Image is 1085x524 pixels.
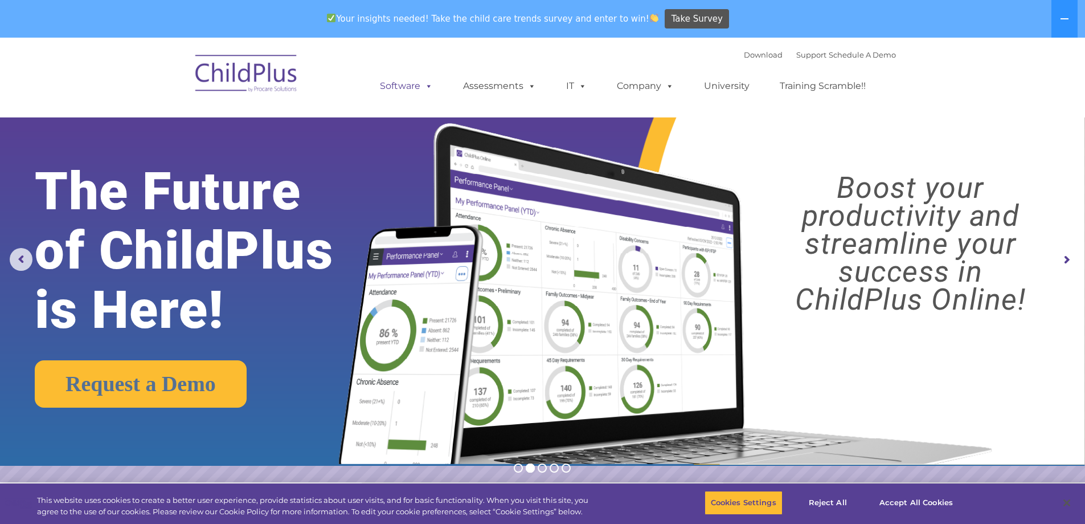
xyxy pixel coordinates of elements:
rs-layer: Boost your productivity and streamline your success in ChildPlus Online! [750,174,1071,314]
span: Take Survey [672,9,723,29]
a: Company [605,75,685,98]
a: Software [369,75,444,98]
img: 👏 [650,14,658,22]
a: Assessments [452,75,547,98]
rs-layer: The Future of ChildPlus is Here! [35,162,381,340]
span: Phone number [158,122,207,131]
button: Cookies Settings [705,491,783,515]
div: This website uses cookies to create a better user experience, provide statistics about user visit... [37,495,597,517]
span: Last name [158,75,193,84]
a: Support [796,50,826,59]
a: Training Scramble!! [768,75,877,98]
img: ✅ [327,14,335,22]
a: Take Survey [665,9,729,29]
a: University [693,75,761,98]
button: Reject All [792,491,863,515]
a: Schedule A Demo [829,50,896,59]
a: IT [555,75,598,98]
a: Download [744,50,783,59]
a: Request a Demo [35,360,247,408]
font: | [744,50,896,59]
img: ChildPlus by Procare Solutions [190,47,304,104]
button: Accept All Cookies [873,491,959,515]
button: Close [1054,490,1079,515]
span: Your insights needed! Take the child care trends survey and enter to win! [322,7,664,30]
